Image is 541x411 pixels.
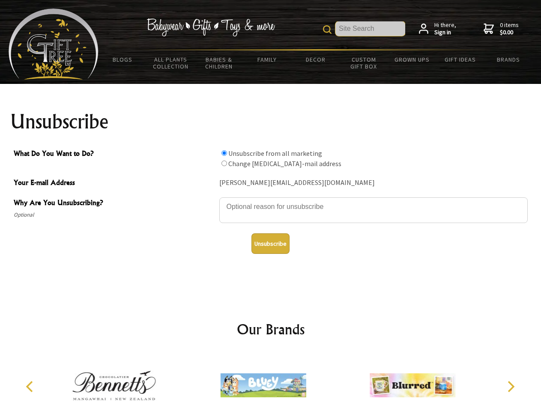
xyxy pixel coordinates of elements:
a: Custom Gift Box [340,51,388,75]
a: Decor [291,51,340,68]
input: What Do You Want to Do? [221,150,227,156]
h1: Unsubscribe [10,111,531,132]
button: Previous [21,377,40,396]
label: Change [MEDICAL_DATA]-mail address [228,159,341,168]
span: What Do You Want to Do? [14,148,215,161]
a: Babies & Children [195,51,243,75]
span: Your E-mail Address [14,177,215,190]
div: [PERSON_NAME][EMAIL_ADDRESS][DOMAIN_NAME] [219,176,528,190]
a: All Plants Collection [147,51,195,75]
span: Optional [14,210,215,220]
a: Grown Ups [388,51,436,68]
input: What Do You Want to Do? [221,161,227,166]
button: Unsubscribe [251,233,290,254]
a: Brands [484,51,533,68]
a: BLOGS [99,51,147,68]
img: Babywear - Gifts - Toys & more [146,18,275,36]
img: Babyware - Gifts - Toys and more... [9,9,99,80]
button: Next [501,377,520,396]
strong: Sign in [434,29,456,36]
span: Hi there, [434,21,456,36]
span: 0 items [500,21,519,36]
h2: Our Brands [17,319,524,340]
a: 0 items$0.00 [484,21,519,36]
a: Family [243,51,292,68]
a: Hi there,Sign in [419,21,456,36]
a: Gift Ideas [436,51,484,68]
span: Why Are You Unsubscribing? [14,197,215,210]
input: Site Search [335,21,405,36]
label: Unsubscribe from all marketing [228,149,322,158]
textarea: Why Are You Unsubscribing? [219,197,528,223]
strong: $0.00 [500,29,519,36]
img: product search [323,25,332,34]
